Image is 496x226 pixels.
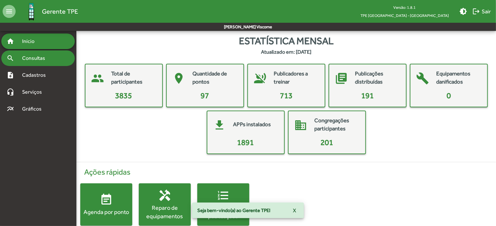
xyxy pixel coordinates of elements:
mat-icon: note_add [7,71,14,79]
a: Gerente TPE [16,1,78,22]
span: Início [18,37,44,45]
span: 1891 [237,138,254,147]
mat-icon: menu [3,5,16,18]
span: TPE [GEOGRAPHIC_DATA] - [GEOGRAPHIC_DATA] [355,11,454,20]
button: X [288,205,301,216]
span: Gerente TPE [42,6,78,17]
span: Gráficos [18,105,50,113]
span: 191 [361,91,374,100]
mat-card-title: Publicações distribuídas [355,70,399,86]
img: Logo [21,1,42,22]
span: 0 [447,91,451,100]
mat-icon: logout [472,7,480,15]
strong: Atualizado em: [DATE] [261,48,311,56]
mat-icon: search [7,54,14,62]
span: Estatística mensal [239,33,333,48]
span: 3835 [115,91,132,100]
span: Consultas [18,54,54,62]
mat-icon: event_note [100,193,113,206]
mat-icon: voice_over_off [251,69,270,88]
span: Cadastros [18,71,54,79]
h4: Ações rápidas [80,167,492,177]
span: 713 [280,91,293,100]
mat-icon: handyman [158,189,171,202]
button: Sair [470,6,493,17]
span: 201 [320,138,333,147]
mat-icon: build [413,69,433,88]
mat-icon: brightness_medium [459,7,467,15]
mat-icon: get_app [210,115,229,135]
span: X [293,205,296,216]
div: Reparo de equipamentos [139,204,191,220]
mat-icon: multiline_chart [7,105,14,113]
mat-card-title: Congregações participantes [315,116,359,133]
mat-card-title: APPs instalados [233,120,271,129]
mat-icon: format_list_numbered [217,189,230,202]
span: Serviços [18,88,51,96]
mat-icon: home [7,37,14,45]
span: Sair [472,6,491,17]
mat-card-title: Equipamentos danificados [437,70,481,86]
span: 97 [201,91,209,100]
mat-card-title: Publicadores a treinar [274,70,318,86]
button: Reparo de equipamentos [139,183,191,226]
button: Agenda por ponto [80,183,132,226]
mat-card-title: Quantidade de pontos [193,70,237,86]
mat-icon: headset_mic [7,88,14,96]
mat-icon: people [88,69,108,88]
div: Agenda por ponto [80,208,132,216]
button: Diário de publicações [197,183,249,226]
mat-icon: domain [291,115,311,135]
mat-icon: library_books [332,69,351,88]
span: Seja bem-vindo(a) ao Gerente TPE! [197,207,270,214]
mat-card-title: Total de participantes [111,70,156,86]
mat-icon: place [169,69,189,88]
div: Versão: 1.8.1 [355,3,454,11]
